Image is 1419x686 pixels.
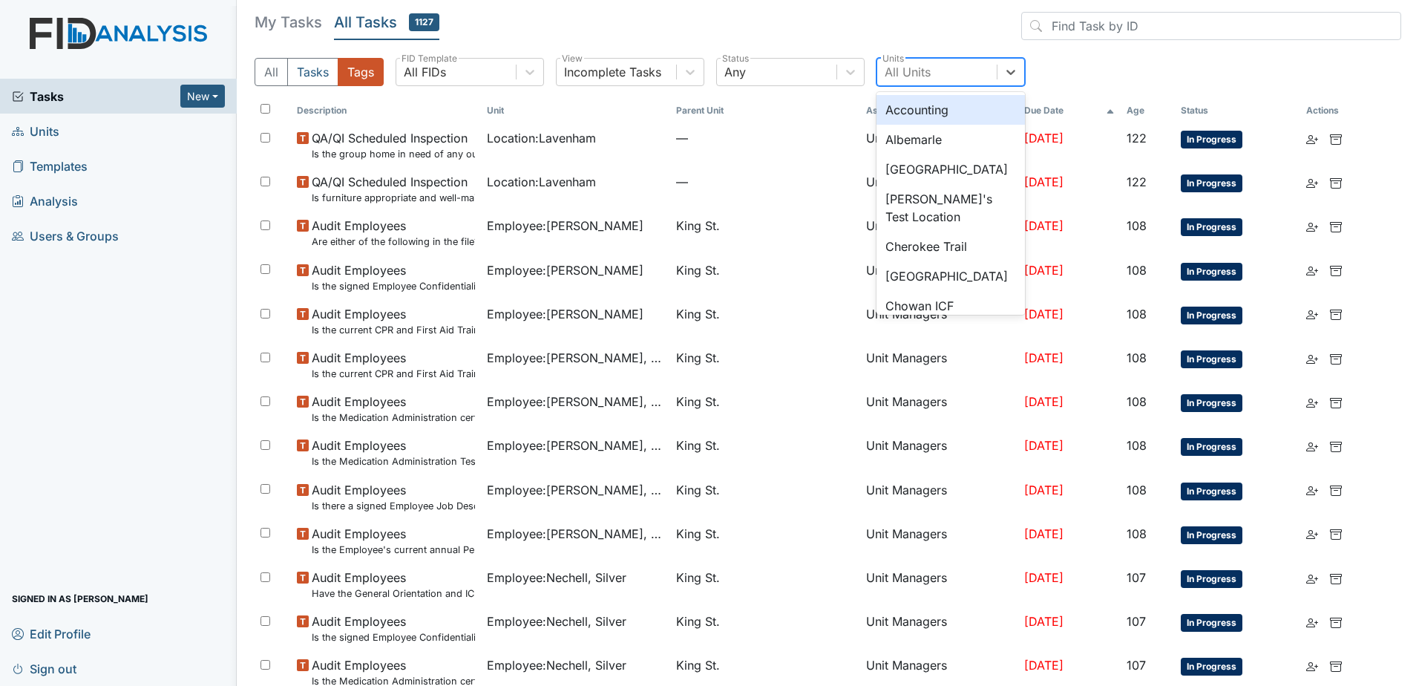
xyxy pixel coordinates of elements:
[312,454,475,468] small: Is the Medication Administration Test and 2 observation checklist (hire after 10/07) found in the...
[1300,98,1374,123] th: Actions
[1127,174,1147,189] span: 122
[1127,307,1147,321] span: 108
[676,656,720,674] span: King St.
[1330,349,1342,367] a: Archive
[481,98,671,123] th: Toggle SortBy
[1127,483,1147,497] span: 108
[676,129,854,147] span: —
[1181,658,1242,676] span: In Progress
[1127,394,1147,409] span: 108
[860,519,1018,563] td: Unit Managers
[676,393,720,411] span: King St.
[860,563,1018,607] td: Unit Managers
[409,13,439,31] span: 1127
[1330,437,1342,454] a: Archive
[255,58,384,86] div: Type filter
[860,343,1018,387] td: Unit Managers
[1181,131,1242,148] span: In Progress
[1330,525,1342,543] a: Archive
[1127,218,1147,233] span: 108
[312,630,475,644] small: Is the signed Employee Confidentiality Agreement in the file (HIPPA)?
[312,437,475,468] span: Audit Employees Is the Medication Administration Test and 2 observation checklist (hire after 10/...
[312,367,475,381] small: Is the current CPR and First Aid Training Certificate found in the file(2 years)?
[876,291,1025,321] div: Chowan ICF
[487,569,626,587] span: Employee : Nechell, Silver
[1330,481,1342,499] a: Archive
[676,612,720,630] span: King St.
[1024,263,1064,278] span: [DATE]
[676,481,720,499] span: King St.
[487,349,665,367] span: Employee : [PERSON_NAME], Uniququa
[487,217,643,235] span: Employee : [PERSON_NAME]
[1181,307,1242,324] span: In Progress
[487,481,665,499] span: Employee : [PERSON_NAME], Uniququa
[487,129,596,147] span: Location : Lavenham
[1175,98,1300,123] th: Toggle SortBy
[487,612,626,630] span: Employee : Nechell, Silver
[1024,614,1064,629] span: [DATE]
[1127,350,1147,365] span: 108
[876,95,1025,125] div: Accounting
[260,104,270,114] input: Toggle All Rows Selected
[1181,218,1242,236] span: In Progress
[1330,569,1342,587] a: Archive
[1127,658,1146,673] span: 107
[860,607,1018,650] td: Unit Managers
[670,98,860,123] th: Toggle SortBy
[1024,483,1064,497] span: [DATE]
[1024,350,1064,365] span: [DATE]
[1024,438,1064,453] span: [DATE]
[487,393,665,411] span: Employee : [PERSON_NAME], Uniququa
[724,63,746,81] div: Any
[1181,394,1242,412] span: In Progress
[676,349,720,367] span: King St.
[1127,526,1147,541] span: 108
[312,525,475,557] span: Audit Employees Is the Employee's current annual Performance Evaluation on file?
[312,393,475,425] span: Audit Employees Is the Medication Administration certificate found in the file?
[676,217,720,235] span: King St.
[12,657,76,680] span: Sign out
[312,191,475,205] small: Is furniture appropriate and well-maintained (broken, missing pieces, sufficient number for seati...
[1181,350,1242,368] span: In Progress
[487,261,643,279] span: Employee : [PERSON_NAME]
[1121,98,1175,123] th: Toggle SortBy
[1181,174,1242,192] span: In Progress
[1330,129,1342,147] a: Archive
[1024,131,1064,146] span: [DATE]
[676,525,720,543] span: King St.
[1181,483,1242,500] span: In Progress
[312,349,475,381] span: Audit Employees Is the current CPR and First Aid Training Certificate found in the file(2 years)?
[312,279,475,293] small: Is the signed Employee Confidentiality Agreement in the file (HIPPA)?
[876,261,1025,291] div: [GEOGRAPHIC_DATA]
[180,85,225,108] button: New
[1181,438,1242,456] span: In Progress
[1181,263,1242,281] span: In Progress
[312,217,475,249] span: Audit Employees Are either of the following in the file? "Consumer Report Release Forms" and the ...
[1181,570,1242,588] span: In Progress
[255,58,288,86] button: All
[1127,570,1146,585] span: 107
[12,120,59,143] span: Units
[255,12,322,33] h5: My Tasks
[860,299,1018,343] td: Unit Managers
[876,154,1025,184] div: [GEOGRAPHIC_DATA]
[334,12,439,33] h5: All Tasks
[487,305,643,323] span: Employee : [PERSON_NAME]
[1127,263,1147,278] span: 108
[1024,174,1064,189] span: [DATE]
[404,63,446,81] div: All FIDs
[312,411,475,425] small: Is the Medication Administration certificate found in the file?
[312,129,475,161] span: QA/QI Scheduled Inspection Is the group home in need of any outside repairs (paint, gutters, pres...
[876,232,1025,261] div: Cherokee Trail
[1330,656,1342,674] a: Archive
[676,173,854,191] span: —
[1024,307,1064,321] span: [DATE]
[860,123,1018,167] td: Unit Managers
[1330,261,1342,279] a: Archive
[1024,658,1064,673] span: [DATE]
[676,305,720,323] span: King St.
[1181,526,1242,544] span: In Progress
[676,261,720,279] span: King St.
[1181,614,1242,632] span: In Progress
[1330,173,1342,191] a: Archive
